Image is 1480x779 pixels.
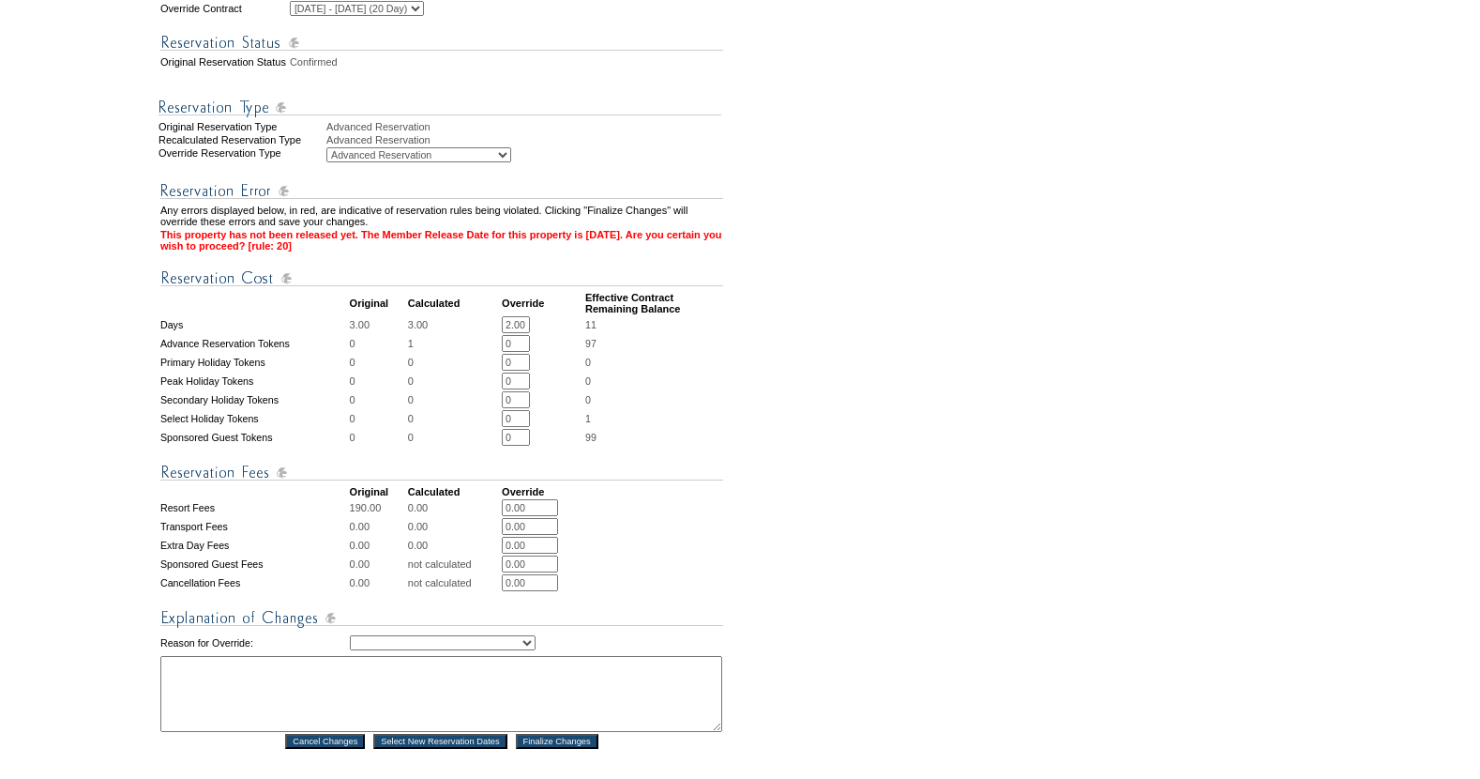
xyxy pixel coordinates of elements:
td: Sponsored Guest Fees [160,556,348,573]
td: 0.00 [350,574,406,591]
td: Original Reservation Status [160,56,288,68]
td: 0 [350,410,406,427]
span: 0 [585,394,591,405]
span: 11 [585,319,597,330]
td: Cancellation Fees [160,574,348,591]
td: 1 [408,335,500,352]
span: 97 [585,338,597,349]
img: Reservation Type [159,96,721,119]
td: not calculated [408,574,500,591]
img: Reservation Errors [160,179,723,203]
td: Override [502,486,583,497]
td: 190.00 [350,499,406,516]
input: Cancel Changes [285,734,365,749]
div: Recalculated Reservation Type [159,134,325,145]
td: Extra Day Fees [160,537,348,554]
div: Advanced Reservation [326,121,725,132]
td: 0 [408,373,500,389]
td: Resort Fees [160,499,348,516]
td: Reason for Override: [160,632,348,654]
td: Advance Reservation Tokens [160,335,348,352]
td: Override [502,292,583,314]
span: 99 [585,432,597,443]
span: 0 [585,357,591,368]
td: Primary Holiday Tokens [160,354,348,371]
td: Secondary Holiday Tokens [160,391,348,408]
td: 0.00 [350,537,406,554]
td: Calculated [408,292,500,314]
td: 0.00 [408,518,500,535]
td: Peak Holiday Tokens [160,373,348,389]
td: 0 [408,354,500,371]
td: 0 [350,429,406,446]
td: Calculated [408,486,500,497]
td: 0 [408,410,500,427]
td: 0.00 [350,518,406,535]
td: 0 [350,391,406,408]
td: 0 [408,391,500,408]
td: 0 [350,335,406,352]
span: 0 [585,375,591,387]
td: Effective Contract Remaining Balance [585,292,723,314]
td: Confirmed [290,56,723,68]
div: Override Reservation Type [159,147,325,162]
td: Sponsored Guest Tokens [160,429,348,446]
td: Original [350,292,406,314]
td: Select Holiday Tokens [160,410,348,427]
td: This property has not been released yet. The Member Release Date for this property is [DATE]. Are... [160,229,723,252]
td: 0.00 [408,537,500,554]
td: Transport Fees [160,518,348,535]
input: Select New Reservation Dates [373,734,507,749]
td: not calculated [408,556,500,573]
td: Override Contract [160,1,288,16]
img: Reservation Status [160,31,723,54]
td: 3.00 [408,316,500,333]
td: 0 [350,354,406,371]
img: Reservation Fees [160,461,723,484]
div: Advanced Reservation [326,134,725,145]
div: Original Reservation Type [159,121,325,132]
td: 3.00 [350,316,406,333]
td: 0 [408,429,500,446]
td: 0 [350,373,406,389]
span: 1 [585,413,591,424]
img: Reservation Cost [160,267,723,290]
td: 0.00 [408,499,500,516]
td: Original [350,486,406,497]
td: Any errors displayed below, in red, are indicative of reservation rules being violated. Clicking ... [160,205,723,227]
img: Explanation of Changes [160,606,723,630]
input: Finalize Changes [516,734,598,749]
td: 0.00 [350,556,406,573]
td: Days [160,316,348,333]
